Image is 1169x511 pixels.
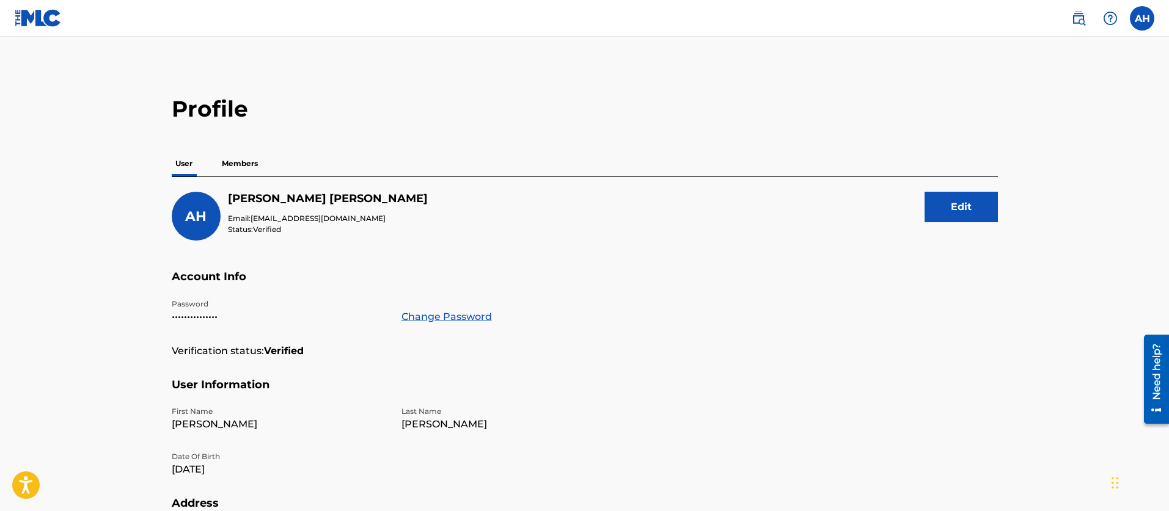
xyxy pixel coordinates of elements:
span: AH [185,208,207,225]
span: Verified [253,225,281,234]
h5: Alicia Harvey-Vetrone [228,192,428,206]
p: Status: [228,224,428,235]
p: ••••••••••••••• [172,310,387,324]
p: User [172,151,196,176]
p: [PERSON_NAME] [401,417,617,432]
span: [EMAIL_ADDRESS][DOMAIN_NAME] [251,214,386,223]
button: Edit [925,192,998,222]
a: Public Search [1066,6,1091,31]
img: search [1071,11,1086,26]
p: Email: [228,213,428,224]
p: [PERSON_NAME] [172,417,387,432]
h5: User Information [172,378,998,407]
p: Last Name [401,406,617,417]
p: First Name [172,406,387,417]
div: Help [1098,6,1123,31]
img: MLC Logo [15,9,62,27]
p: Verification status: [172,344,264,358]
a: Change Password [401,310,492,324]
h5: Account Info [172,270,998,299]
p: Password [172,299,387,310]
iframe: Resource Center [1135,330,1169,428]
div: Drag [1112,465,1119,501]
p: Date Of Birth [172,451,387,462]
strong: Verified [264,344,304,358]
div: User Menu [1130,6,1154,31]
p: Members [218,151,262,176]
h2: Profile [172,95,998,123]
p: [DATE] [172,462,387,477]
iframe: Chat Widget [1108,452,1169,511]
img: help [1103,11,1118,26]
